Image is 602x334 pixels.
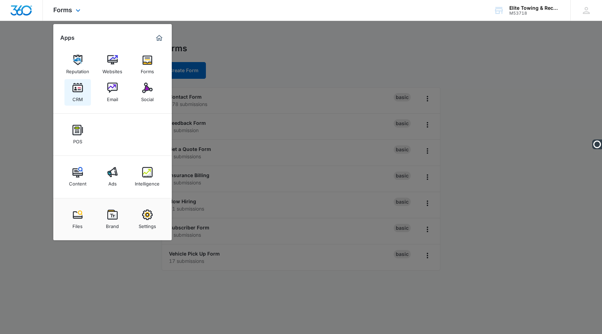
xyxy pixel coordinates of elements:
div: Reputation [66,65,89,74]
a: Social [134,79,161,106]
div: Files [72,220,83,229]
a: Forms [134,51,161,78]
a: Marketing 360® Dashboard [154,32,165,44]
span: Forms [53,6,72,14]
div: Forms [141,65,154,74]
div: account id [509,11,560,16]
div: POS [73,135,82,144]
a: Files [64,206,91,233]
h2: Apps [60,35,75,41]
div: Social [141,93,154,102]
a: Websites [99,51,126,78]
div: Intelligence [135,177,160,187]
a: Reputation [64,51,91,78]
a: Content [64,164,91,190]
a: Brand [99,206,126,233]
div: CRM [72,93,83,102]
a: Ads [99,164,126,190]
div: account name [509,5,560,11]
a: Email [99,79,126,106]
a: POS [64,121,91,148]
a: Settings [134,206,161,233]
div: Websites [102,65,122,74]
img: Ooma Logo [592,139,602,149]
div: Content [69,177,86,187]
a: Intelligence [134,164,161,190]
a: CRM [64,79,91,106]
div: Email [107,93,118,102]
div: Settings [139,220,156,229]
div: Brand [106,220,119,229]
div: Ads [108,177,117,187]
